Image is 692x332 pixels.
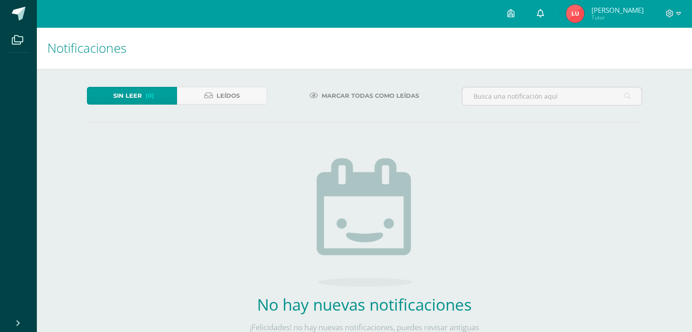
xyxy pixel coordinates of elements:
[230,294,499,315] h2: No hay nuevas notificaciones
[217,87,240,104] span: Leídos
[591,5,643,15] span: [PERSON_NAME]
[177,87,267,105] a: Leídos
[47,39,126,56] span: Notificaciones
[322,87,419,104] span: Marcar todas como leídas
[462,87,641,105] input: Busca una notificación aquí
[317,158,412,287] img: no_activities.png
[566,5,584,23] img: eb5a3562f2482e2b9008b9c7418d037c.png
[146,87,154,104] span: (0)
[591,14,643,21] span: Tutor
[113,87,142,104] span: Sin leer
[87,87,177,105] a: Sin leer(0)
[298,87,430,105] a: Marcar todas como leídas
